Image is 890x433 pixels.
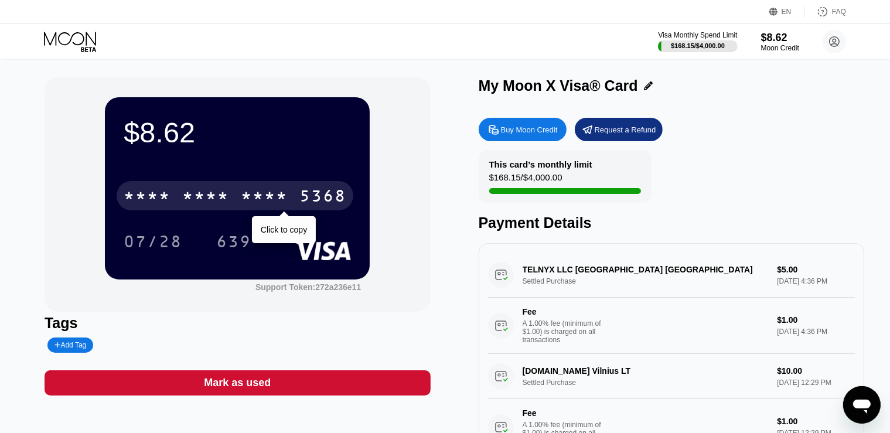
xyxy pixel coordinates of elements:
iframe: Button to launch messaging window [843,386,881,424]
div: Tags [45,315,431,332]
div: Support Token: 272a236e11 [255,282,361,292]
div: A 1.00% fee (minimum of $1.00) is charged on all transactions [523,319,611,344]
div: FeeA 1.00% fee (minimum of $1.00) is charged on all transactions$1.00[DATE] 4:36 PM [488,298,855,354]
div: EN [782,8,792,16]
div: Support Token:272a236e11 [255,282,361,292]
div: Request a Refund [575,118,663,141]
div: Buy Moon Credit [501,125,558,135]
div: EN [769,6,805,18]
div: Mark as used [45,370,431,396]
div: 5368 [299,188,346,207]
div: Add Tag [54,341,86,349]
div: Click to copy [261,225,307,234]
div: Visa Monthly Spend Limit$168.15/$4,000.00 [658,31,737,52]
div: This card’s monthly limit [489,159,592,169]
div: $8.62Moon Credit [761,32,799,52]
div: Moon Credit [761,44,799,52]
div: Buy Moon Credit [479,118,567,141]
div: Payment Details [479,214,865,231]
div: FAQ [832,8,846,16]
div: Mark as used [204,376,271,390]
div: Add Tag [47,337,93,353]
div: [DATE] 4:36 PM [777,328,855,336]
div: 639 [207,227,260,256]
div: Request a Refund [595,125,656,135]
div: Fee [523,307,605,316]
div: Fee [523,408,605,418]
div: 639 [216,234,251,253]
div: $8.62 [124,116,351,149]
div: $1.00 [777,315,855,325]
div: 07/28 [115,227,191,256]
div: $168.15 / $4,000.00 [671,42,725,49]
div: $1.00 [777,417,855,426]
div: $168.15 / $4,000.00 [489,172,562,188]
div: FAQ [805,6,846,18]
div: My Moon X Visa® Card [479,77,638,94]
div: Visa Monthly Spend Limit [658,31,737,39]
div: $8.62 [761,32,799,44]
div: 07/28 [124,234,182,253]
